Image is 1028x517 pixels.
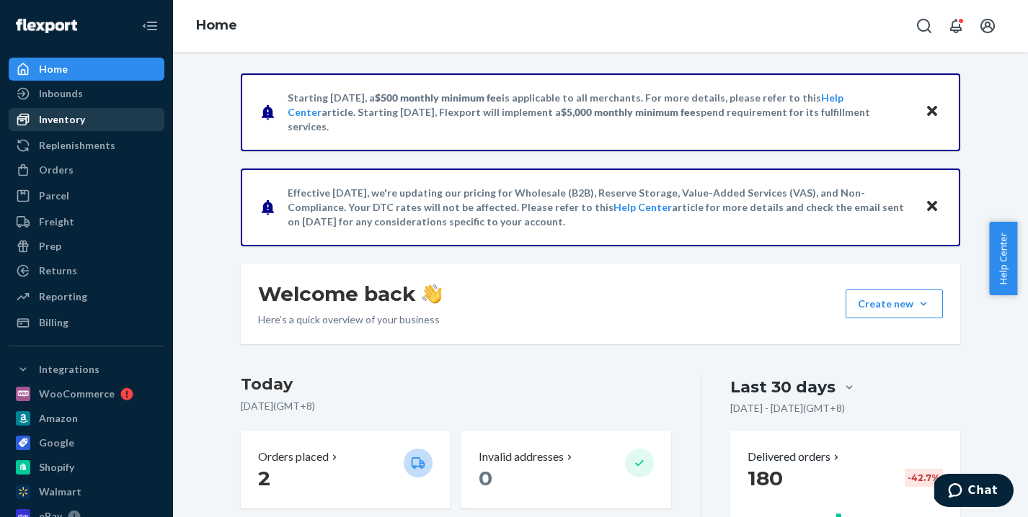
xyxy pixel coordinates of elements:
[39,189,69,203] div: Parcel
[479,449,564,465] p: Invalid addresses
[923,102,941,122] button: Close
[39,485,81,499] div: Walmart
[479,466,492,490] span: 0
[613,201,672,213] a: Help Center
[9,285,164,308] a: Reporting
[241,373,671,396] h3: Today
[9,158,164,181] a: Orders
[39,460,74,475] div: Shopify
[9,480,164,503] a: Walmart
[9,382,164,405] a: WooCommerce
[9,456,164,479] a: Shopify
[258,449,329,465] p: Orders placed
[136,12,164,40] button: Close Navigation
[16,19,77,33] img: Flexport logo
[561,106,696,118] span: $5,000 monthly minimum fee
[973,12,1002,40] button: Open account menu
[196,17,237,33] a: Home
[910,12,939,40] button: Open Search Box
[9,358,164,381] button: Integrations
[989,222,1017,295] button: Help Center
[730,401,845,415] p: [DATE] - [DATE] ( GMT+8 )
[288,91,911,134] p: Starting [DATE], a is applicable to all merchants. For more details, please refer to this article...
[375,91,502,104] span: $500 monthly minimum fee
[9,259,164,282] a: Returns
[934,474,1014,510] iframe: Opens a widget where you can chat to one of our agents
[39,289,87,304] div: Reporting
[9,184,164,207] a: Parcel
[9,58,164,81] a: Home
[241,399,671,413] p: [DATE] ( GMT+8 )
[9,311,164,334] a: Billing
[39,163,74,177] div: Orders
[39,362,99,377] div: Integrations
[39,138,115,153] div: Replenishments
[185,5,249,47] ol: breadcrumbs
[258,466,270,490] span: 2
[923,197,941,217] button: Close
[258,313,442,327] p: Here’s a quick overview of your business
[39,315,68,330] div: Billing
[9,235,164,258] a: Prep
[461,431,670,508] button: Invalid addresses 0
[288,186,911,229] p: Effective [DATE], we're updating our pricing for Wholesale (B2B), Reserve Storage, Value-Added Se...
[9,407,164,430] a: Amazon
[748,449,842,465] button: Delivered orders
[39,264,77,278] div: Returns
[39,387,115,401] div: WooCommerce
[422,284,442,304] img: hand-wave emoji
[905,469,943,487] div: -42.7 %
[39,411,78,426] div: Amazon
[748,466,783,490] span: 180
[39,86,83,101] div: Inbounds
[9,82,164,105] a: Inbounds
[39,239,61,253] div: Prep
[258,281,442,307] h1: Welcome back
[39,215,74,229] div: Freight
[9,134,164,157] a: Replenishments
[9,210,164,233] a: Freight
[39,436,74,450] div: Google
[39,112,85,127] div: Inventory
[9,108,164,131] a: Inventory
[9,431,164,454] a: Google
[39,62,68,76] div: Home
[846,289,943,318] button: Create new
[941,12,970,40] button: Open notifications
[241,431,450,508] button: Orders placed 2
[730,376,836,398] div: Last 30 days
